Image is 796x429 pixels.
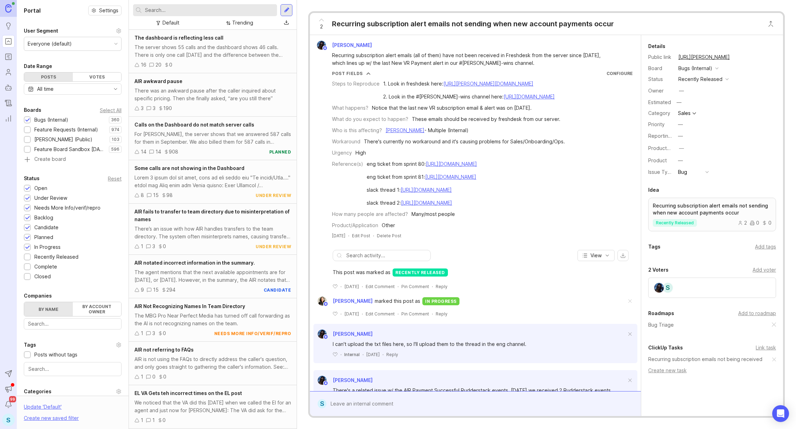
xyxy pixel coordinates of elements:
[24,62,52,70] div: Date Range
[504,94,555,100] a: [URL][DOMAIN_NAME]
[656,220,694,226] span: recently released
[2,112,15,125] a: Reporting
[318,297,327,306] img: Ysabelle Eugenio
[152,243,155,250] div: 3
[648,169,674,175] label: Issue Type
[2,367,15,380] button: Send to Autopilot
[648,198,776,231] a: Recurring subscription alert emails not sending when new account payments occurrecently released200
[348,233,349,239] div: ·
[129,342,297,385] a: AIR not referring to FAQsAIR is not using the FAQs to directly address the caller's question, and...
[648,87,673,95] div: Owner
[24,387,51,396] div: Categories
[34,145,105,153] div: Feature Board Sandbox [DATE]
[362,311,363,317] div: ·
[134,87,291,102] div: There was an awkward pause after the caller inquired about specific pricing. Then she finally ask...
[648,109,673,117] div: Category
[317,41,326,50] img: Tim Fischer
[34,116,68,124] div: Bugs (Internal)
[169,61,172,69] div: 0
[412,115,560,123] div: These emails should be received by freshdesk from our server.
[34,243,61,251] div: In Progress
[333,340,613,348] div: I can't upload the txt files here, so I'll upload them to the thread in the eng channel.
[2,383,15,395] button: Announcements
[333,268,390,277] span: This post was marked as
[34,224,58,231] div: Candidate
[2,81,15,94] a: Autopilot
[134,390,242,396] span: EL VA Gets teh incorrect times on the EL post
[373,233,374,239] div: ·
[364,138,565,145] div: There's currently no workaround and it's causing problems for Sales/Onboarding/Ops.
[674,98,684,107] div: —
[256,192,291,198] div: under review
[318,376,327,385] img: Tim Fischer
[332,70,363,76] div: Post Fields
[344,284,359,289] time: [DATE]
[346,252,427,259] input: Search activity...
[264,287,291,293] div: candidate
[333,297,373,305] span: [PERSON_NAME]
[37,85,54,93] div: All time
[753,266,776,274] div: Add voter
[141,329,143,337] div: 1
[24,414,79,422] div: Create new saved filter
[129,160,297,204] a: Some calls are not showing in the DashboardLorem 3 ipsum dol sit amet, cons ad eli seddo eiu "Te ...
[333,387,613,410] div: There's a related issue w/ the AIR Payment Successful Rudderstack events. [DATE] we received 2 Ru...
[134,355,291,371] div: AIR is not using the FAQs to directly address the caller's question, and only goes straight to ga...
[313,329,373,339] a: Tim Fischer[PERSON_NAME]
[401,311,429,317] div: Pin Comment
[362,284,363,290] div: ·
[34,194,67,202] div: Under Review
[323,46,328,51] img: member badge
[577,250,615,261] button: View
[654,283,664,293] img: Tim Fischer
[366,284,395,290] div: Edit Comment
[678,168,687,176] div: Bug
[141,373,143,381] div: 1
[24,106,41,114] div: Boards
[163,373,166,381] div: 0
[73,302,122,316] label: By account owner
[134,43,291,59] div: The server shows 55 calls and the dashboard shows 46 calls. There is only one call [DATE] and the...
[141,61,146,69] div: 16
[313,376,373,385] a: Tim Fischer[PERSON_NAME]
[332,19,614,29] div: Recurring subscription alert emails not sending when new account payments occur
[738,309,776,317] div: Add to roadmap
[377,233,401,239] div: Delete Post
[134,130,291,146] div: For [PERSON_NAME], the server shows that we answered 587 calls for them in September. We also bil...
[28,320,117,328] input: Search...
[141,104,144,112] div: 3
[333,331,373,337] span: [PERSON_NAME]
[425,174,476,180] a: [URL][DOMAIN_NAME]
[155,148,161,156] div: 14
[352,233,370,239] div: Edit Post
[153,286,159,294] div: 15
[24,27,58,35] div: User Segment
[134,174,291,189] div: Lorem 3 ipsum dol sit amet, cons ad eli seddo eiu "Te incidi/Utla...." etdol mag Aliq enim adm Ve...
[648,121,665,127] label: Priority
[2,398,15,411] button: Notifications
[678,121,683,128] div: —
[134,347,194,353] span: AIR not referring to FAQs
[756,344,776,352] div: Link task
[141,286,144,294] div: 9
[648,243,660,251] div: Tags
[34,126,98,134] div: Feature Requests (Internal)
[28,40,72,48] div: Everyone (default)
[678,64,712,72] div: Bugs (Internal)
[332,52,612,67] div: Recurring subscription alert emails (all of them) have not been received in Freshdesk from the se...
[648,343,683,352] div: ClickUp Tasks
[34,351,77,359] div: Posts without tags
[344,352,360,357] div: Internal
[108,177,122,181] div: Reset
[367,160,477,168] div: eng ticket from sprint 80:
[134,260,255,266] span: AIR notated incorrect information in the summary.
[2,414,15,426] button: S
[648,367,776,374] div: Create new task
[648,309,674,318] div: Roadmaps
[443,81,533,87] a: [URL][PERSON_NAME][DOMAIN_NAME]
[99,7,118,14] span: Settings
[110,86,121,92] svg: toggle icon
[134,312,291,327] div: The MBG Pro Near Perfect Media has turned off call forwarding as the AI is not recognizing names ...
[362,352,364,357] div: ·
[88,6,122,15] button: Settings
